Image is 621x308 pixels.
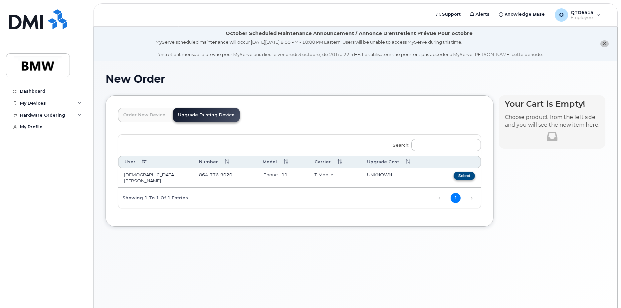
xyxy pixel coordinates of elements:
[435,193,445,203] a: Previous
[600,40,609,47] button: close notification
[208,172,219,177] span: 776
[367,172,392,177] span: UNKNOWN
[309,168,361,188] td: T-Mobile
[219,172,232,177] span: 9020
[226,30,473,37] div: October Scheduled Maintenance Announcement / Annonce D'entretient Prévue Pour octobre
[118,168,193,188] td: [DEMOGRAPHIC_DATA][PERSON_NAME]
[454,172,475,180] button: Select
[257,156,309,168] th: Model: activate to sort column ascending
[388,135,481,153] label: Search:
[118,108,171,122] a: Order New Device
[118,192,188,203] div: Showing 1 to 1 of 1 entries
[592,279,616,303] iframe: Messenger Launcher
[257,168,309,188] td: iPhone - 11
[505,99,599,108] h4: Your Cart is Empty!
[411,139,481,151] input: Search:
[309,156,361,168] th: Carrier: activate to sort column ascending
[505,114,599,129] p: Choose product from the left side and you will see the new item here.
[193,156,257,168] th: Number: activate to sort column ascending
[118,156,193,168] th: User: activate to sort column descending
[105,73,605,85] h1: New Order
[451,193,461,203] a: 1
[173,108,240,122] a: Upgrade Existing Device
[155,39,543,58] div: MyServe scheduled maintenance will occur [DATE][DATE] 8:00 PM - 10:00 PM Eastern. Users will be u...
[467,193,477,203] a: Next
[199,172,232,177] span: 864
[361,156,435,168] th: Upgrade Cost: activate to sort column ascending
